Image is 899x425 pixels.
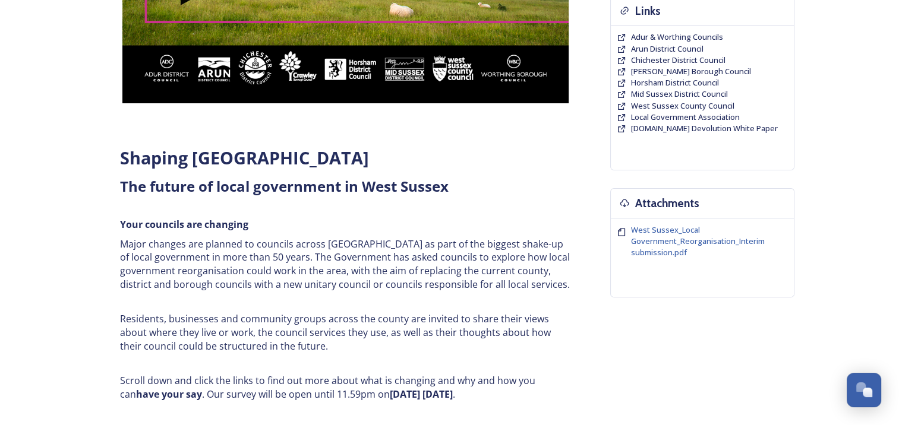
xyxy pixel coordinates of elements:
a: West Sussex County Council [631,100,734,112]
strong: [DATE] [390,388,420,401]
span: Adur & Worthing Councils [631,31,723,42]
a: Adur & Worthing Councils [631,31,723,43]
span: Horsham District Council [631,77,719,88]
p: Residents, businesses and community groups across the county are invited to share their views abo... [120,312,572,353]
p: Major changes are planned to councils across [GEOGRAPHIC_DATA] as part of the biggest shake-up of... [120,237,572,291]
button: Open Chat [847,373,881,407]
a: Local Government Association [631,112,740,123]
a: Mid Sussex District Council [631,88,728,100]
span: Local Government Association [631,112,740,122]
h3: Links [635,2,661,20]
span: Chichester District Council [631,55,725,65]
a: [PERSON_NAME] Borough Council [631,66,751,77]
span: West Sussex_Local Government_Reorganisation_Interim submission.pdf [631,224,765,258]
strong: Shaping [GEOGRAPHIC_DATA] [120,146,369,169]
span: West Sussex County Council [631,100,734,111]
a: Arun District Council [631,43,704,55]
a: Chichester District Council [631,55,725,66]
p: Scroll down and click the links to find out more about what is changing and why and how you can .... [120,374,572,401]
a: Horsham District Council [631,77,719,88]
a: [DOMAIN_NAME] Devolution White Paper [631,123,778,134]
strong: [DATE] [422,388,453,401]
span: Mid Sussex District Council [631,88,728,99]
strong: The future of local government in West Sussex [120,176,449,196]
strong: Your councils are changing [120,218,248,231]
strong: have your say [136,388,202,401]
span: Arun District Council [631,43,704,54]
h3: Attachments [635,195,699,212]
